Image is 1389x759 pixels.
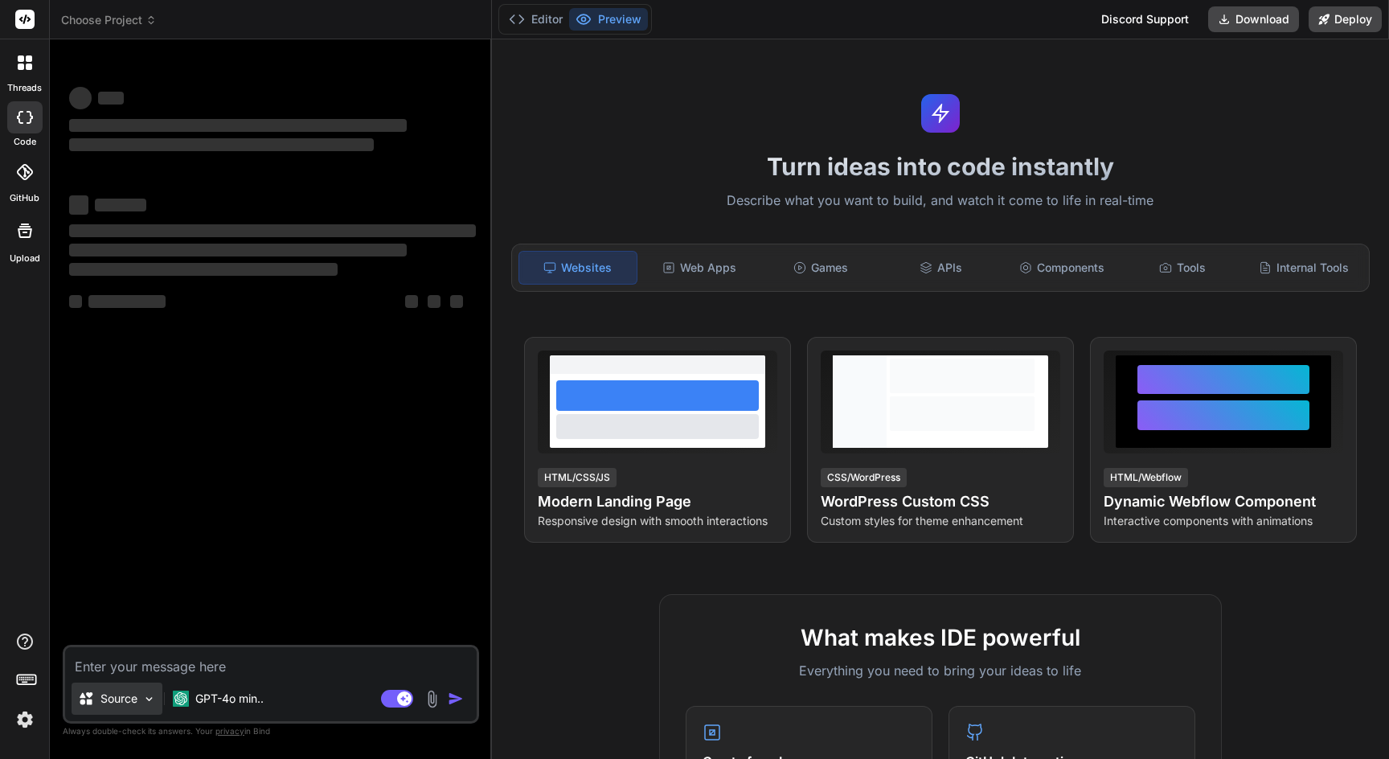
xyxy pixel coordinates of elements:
[821,513,1060,529] p: Custom styles for theme enhancement
[1092,6,1198,32] div: Discord Support
[1104,490,1343,513] h4: Dynamic Webflow Component
[1309,6,1382,32] button: Deploy
[14,135,36,149] label: code
[405,295,418,308] span: ‌
[95,199,146,211] span: ‌
[1104,468,1188,487] div: HTML/Webflow
[502,8,569,31] button: Editor
[428,295,440,308] span: ‌
[69,138,374,151] span: ‌
[98,92,124,105] span: ‌
[641,251,758,285] div: Web Apps
[61,12,157,28] span: Choose Project
[883,251,1000,285] div: APIs
[63,724,479,739] p: Always double-check its answers. Your in Bind
[538,513,777,529] p: Responsive design with smooth interactions
[448,691,464,707] img: icon
[69,244,407,256] span: ‌
[215,726,244,736] span: privacy
[450,295,463,308] span: ‌
[10,191,39,205] label: GitHub
[142,692,156,706] img: Pick Models
[1003,251,1121,285] div: Components
[1104,513,1343,529] p: Interactive components with animations
[538,468,617,487] div: HTML/CSS/JS
[686,661,1195,680] p: Everything you need to bring your ideas to life
[69,224,476,237] span: ‌
[761,251,879,285] div: Games
[538,490,777,513] h4: Modern Landing Page
[69,87,92,109] span: ‌
[69,295,82,308] span: ‌
[69,119,407,132] span: ‌
[1208,6,1299,32] button: Download
[11,706,39,733] img: settings
[423,690,441,708] img: attachment
[7,81,42,95] label: threads
[518,251,637,285] div: Websites
[821,490,1060,513] h4: WordPress Custom CSS
[88,295,166,308] span: ‌
[686,621,1195,654] h2: What makes IDE powerful
[821,468,907,487] div: CSS/WordPress
[173,691,189,707] img: GPT-4o mini
[69,195,88,215] span: ‌
[69,263,338,276] span: ‌
[100,691,137,707] p: Source
[502,152,1379,181] h1: Turn ideas into code instantly
[502,191,1379,211] p: Describe what you want to build, and watch it come to life in real-time
[10,252,40,265] label: Upload
[1245,251,1362,285] div: Internal Tools
[569,8,648,31] button: Preview
[195,691,264,707] p: GPT-4o min..
[1124,251,1241,285] div: Tools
